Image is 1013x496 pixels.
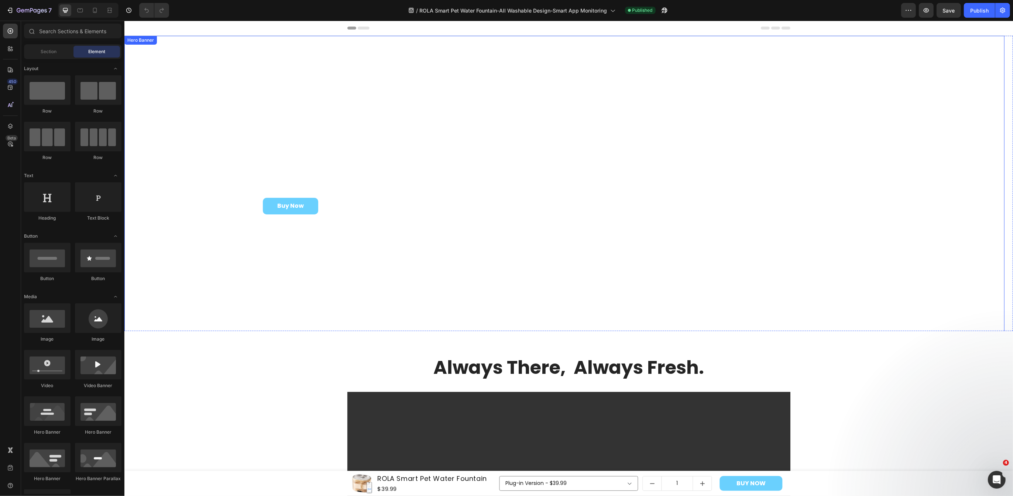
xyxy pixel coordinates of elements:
[24,293,37,300] span: Media
[416,7,418,14] span: /
[537,456,569,470] input: quantity
[41,48,57,55] span: Section
[1,16,31,23] div: Hero Banner
[569,456,587,470] button: increment
[153,182,179,189] div: Buy Now
[75,275,121,282] div: Button
[937,3,961,18] button: Save
[970,7,989,14] div: Publish
[24,336,71,342] div: Image
[519,456,537,470] button: decrement
[88,48,105,55] span: Element
[24,108,71,114] div: Row
[6,135,18,141] div: Beta
[24,172,33,179] span: Text
[420,7,607,14] span: ROLA Smart Pet Water Fountain-All Washable Design-Smart App Monitoring
[124,21,1013,496] iframe: Design area
[943,7,955,14] span: Save
[964,3,995,18] button: Publish
[632,7,653,14] span: Published
[24,275,71,282] div: Button
[3,3,55,18] button: 7
[223,334,666,359] h2: Always There, Always Fresh.
[1003,460,1009,466] span: 4
[110,170,121,182] span: Toggle open
[75,108,121,114] div: Row
[75,336,121,342] div: Image
[612,458,641,467] div: BUY NOW
[7,79,18,85] div: 450
[110,63,121,75] span: Toggle open
[24,475,71,482] div: Hero Banner
[37,87,295,100] h2: The Pet Care Stream
[24,24,121,38] input: Search Sections & Elements
[110,291,121,303] span: Toggle open
[75,154,121,161] div: Row
[37,105,295,159] h2: ROLA Smart Pet Water Fountain
[75,215,121,221] div: Text Block
[24,215,71,221] div: Heading
[24,233,38,240] span: Button
[75,475,121,482] div: Hero Banner Parallax
[139,3,169,18] div: Undo/Redo
[24,382,71,389] div: Video
[110,230,121,242] span: Toggle open
[48,6,52,15] p: 7
[253,464,363,473] div: $39.99
[24,154,71,161] div: Row
[595,455,658,470] button: BUY NOW
[75,382,121,389] div: Video Banner
[253,452,363,464] h1: ROLA Smart Pet Water Fountain
[24,429,71,435] div: Hero Banner
[988,471,1006,489] iframe: Intercom live chat
[24,65,38,72] span: Layout
[75,429,121,435] div: Hero Banner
